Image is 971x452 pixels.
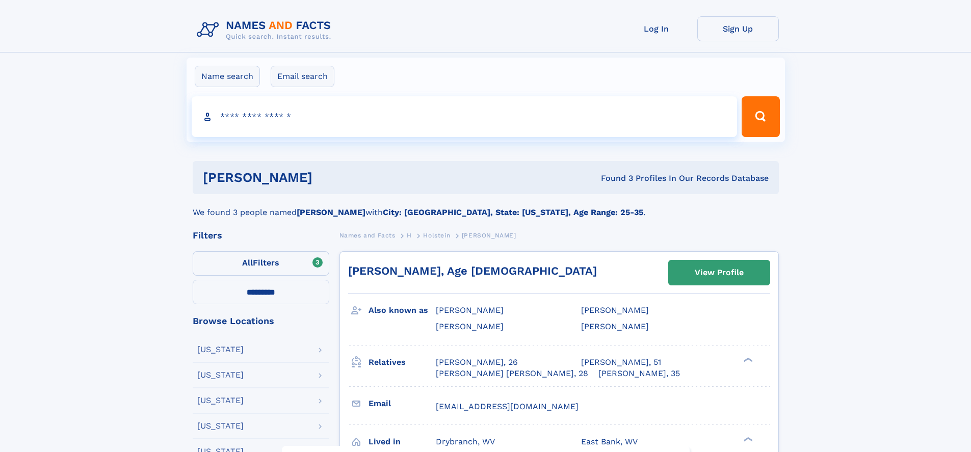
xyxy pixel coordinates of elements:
[581,305,649,315] span: [PERSON_NAME]
[297,207,365,217] b: [PERSON_NAME]
[669,260,770,285] a: View Profile
[197,396,244,405] div: [US_STATE]
[457,173,769,184] div: Found 3 Profiles In Our Records Database
[369,354,436,371] h3: Relatives
[697,16,779,41] a: Sign Up
[193,251,329,276] label: Filters
[423,229,450,242] a: Holstein
[193,316,329,326] div: Browse Locations
[581,357,661,368] a: [PERSON_NAME], 51
[407,232,412,239] span: H
[195,66,260,87] label: Name search
[271,66,334,87] label: Email search
[407,229,412,242] a: H
[369,395,436,412] h3: Email
[436,402,579,411] span: [EMAIL_ADDRESS][DOMAIN_NAME]
[197,422,244,430] div: [US_STATE]
[383,207,643,217] b: City: [GEOGRAPHIC_DATA], State: [US_STATE], Age Range: 25-35
[369,302,436,319] h3: Also known as
[436,368,588,379] a: [PERSON_NAME] [PERSON_NAME], 28
[462,232,516,239] span: [PERSON_NAME]
[741,436,753,442] div: ❯
[197,345,244,354] div: [US_STATE]
[598,368,680,379] a: [PERSON_NAME], 35
[436,437,495,446] span: Drybranch, WV
[436,322,504,331] span: [PERSON_NAME]
[193,194,779,219] div: We found 3 people named with .
[436,305,504,315] span: [PERSON_NAME]
[339,229,396,242] a: Names and Facts
[193,16,339,44] img: Logo Names and Facts
[695,261,744,284] div: View Profile
[192,96,738,137] input: search input
[193,231,329,240] div: Filters
[203,171,457,184] h1: [PERSON_NAME]
[348,264,597,277] a: [PERSON_NAME], Age [DEMOGRAPHIC_DATA]
[436,357,518,368] a: [PERSON_NAME], 26
[369,433,436,450] h3: Lived in
[197,371,244,379] div: [US_STATE]
[581,437,638,446] span: East Bank, WV
[741,356,753,363] div: ❯
[742,96,779,137] button: Search Button
[423,232,450,239] span: Holstein
[581,322,649,331] span: [PERSON_NAME]
[616,16,697,41] a: Log In
[242,258,253,268] span: All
